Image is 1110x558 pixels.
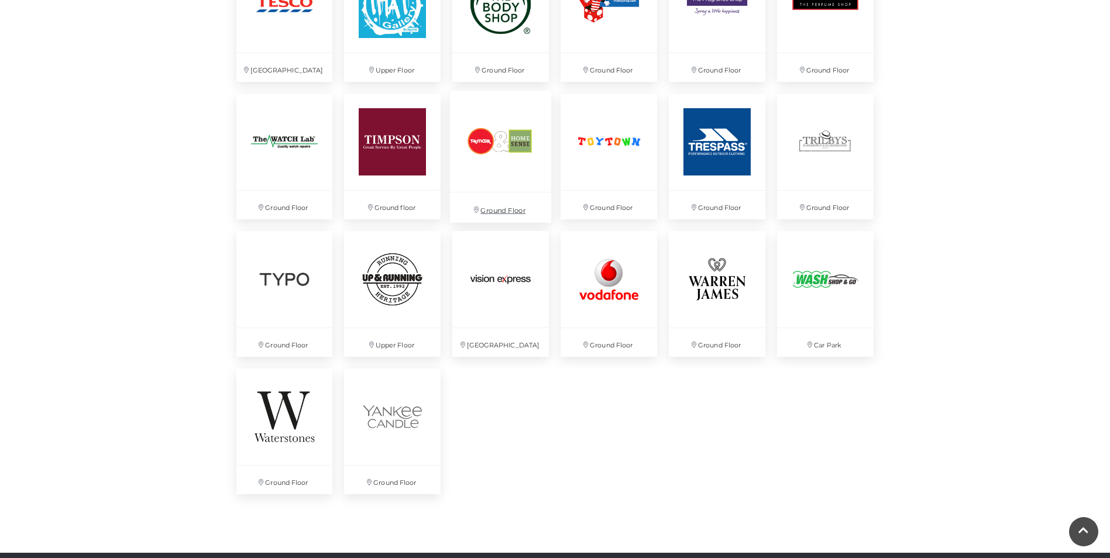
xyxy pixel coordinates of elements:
p: Ground Floor [236,466,333,494]
p: Upper Floor [344,328,441,357]
a: [GEOGRAPHIC_DATA] [446,225,555,363]
p: Ground Floor [344,466,441,494]
p: [GEOGRAPHIC_DATA] [452,328,549,357]
a: Ground floor [338,88,446,225]
p: Ground Floor [561,328,657,357]
a: Ground Floor [338,363,446,500]
p: Car Park [777,328,874,357]
p: Ground floor [344,191,441,219]
a: Wash Shop and Go, Basingstoke, Festival Place, Hampshire Car Park [771,225,879,363]
a: Up & Running at Festival Place Upper Floor [338,225,446,363]
p: Ground Floor [450,192,551,222]
a: Ground Floor [231,225,339,363]
p: Ground Floor [669,328,765,357]
a: Ground Floor [555,88,663,225]
p: [GEOGRAPHIC_DATA] [236,53,333,82]
p: Ground Floor [777,53,874,82]
p: Upper Floor [344,53,441,82]
a: The Watch Lab at Festival Place, Basingstoke. Ground Floor [231,88,339,225]
a: Ground Floor [771,88,879,225]
a: Ground Floor [663,88,771,225]
p: Ground Floor [452,53,549,82]
a: Ground Floor [231,363,339,500]
p: Ground Floor [561,191,657,219]
p: Ground Floor [669,191,765,219]
img: Wash Shop and Go, Basingstoke, Festival Place, Hampshire [777,231,874,328]
a: Ground Floor [663,225,771,363]
img: The Watch Lab at Festival Place, Basingstoke. [236,94,333,190]
p: Ground Floor [777,191,874,219]
p: Ground Floor [236,328,333,357]
p: Ground Floor [236,191,333,219]
a: Ground Floor [555,225,663,363]
p: Ground Floor [669,53,765,82]
p: Ground Floor [561,53,657,82]
a: Ground Floor [444,84,558,229]
img: Up & Running at Festival Place [344,231,441,328]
